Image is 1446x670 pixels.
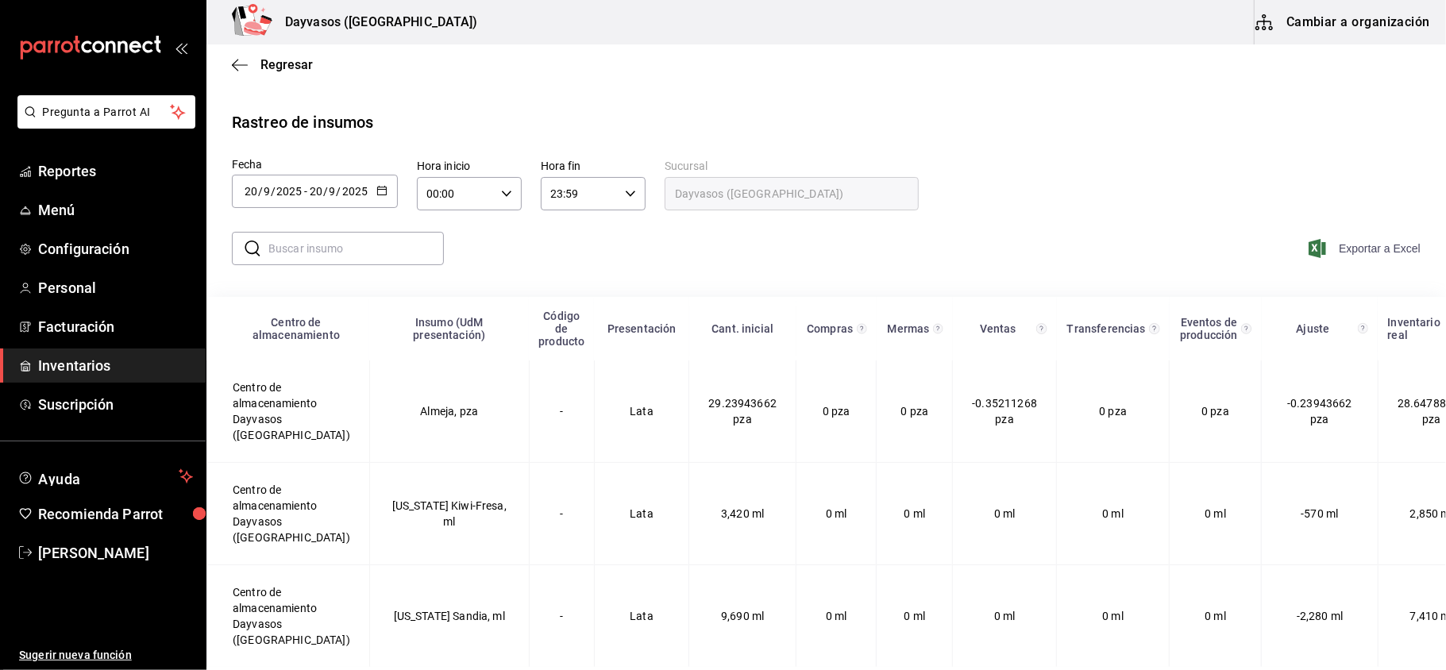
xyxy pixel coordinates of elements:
[933,322,943,335] svg: Total de presentación del insumo mermado en el rango de fechas seleccionado.
[38,199,193,221] span: Menú
[232,110,373,134] div: Rastreo de insumos
[232,158,263,171] span: Fecha
[417,161,522,172] label: Hora inicio
[721,610,764,622] span: 9,690 ml
[994,507,1016,520] span: 0 ml
[268,233,444,264] input: Buscar insumo
[369,565,529,668] td: [US_STATE] Sandia, ml
[699,322,787,335] div: Cant. inicial
[823,405,850,418] span: 0 pza
[806,322,854,335] div: Compras
[900,405,928,418] span: 0 pza
[207,463,370,565] td: Centro de almacenamiento Dayvasos ([GEOGRAPHIC_DATA])
[337,185,341,198] span: /
[962,322,1034,335] div: Ventas
[379,316,519,341] div: Insumo (UdM presentación)
[904,610,926,622] span: 0 ml
[260,57,313,72] span: Regresar
[43,104,171,121] span: Pregunta a Parrot AI
[1358,322,1369,335] svg: Cantidad registrada mediante Ajuste manual y conteos en el rango de fechas seleccionado.
[272,13,478,32] h3: Dayvasos ([GEOGRAPHIC_DATA])
[1301,507,1338,520] span: -570 ml
[38,277,193,298] span: Personal
[721,507,764,520] span: 3,420 ml
[17,95,195,129] button: Pregunta a Parrot AI
[207,565,370,668] td: Centro de almacenamiento Dayvasos ([GEOGRAPHIC_DATA])
[665,161,919,172] label: Sucursal
[19,647,193,664] span: Sugerir nueva función
[1205,507,1226,520] span: 0 ml
[541,161,646,172] label: Hora fin
[244,185,258,198] input: Day
[1201,405,1229,418] span: 0 pza
[1099,405,1127,418] span: 0 pza
[594,360,689,463] td: Lata
[594,565,689,668] td: Lata
[857,322,867,335] svg: Total de presentación del insumo comprado en el rango de fechas seleccionado.
[904,507,926,520] span: 0 ml
[38,160,193,182] span: Reportes
[304,185,307,198] span: -
[826,507,847,520] span: 0 ml
[323,185,328,198] span: /
[207,360,370,463] td: Centro de almacenamiento Dayvasos ([GEOGRAPHIC_DATA])
[529,360,594,463] td: -
[369,463,529,565] td: [US_STATE] Kiwi-Fresa, ml
[1179,316,1239,341] div: Eventos de producción
[529,565,594,668] td: -
[1102,507,1124,520] span: 0 ml
[1297,610,1343,622] span: -2,280 ml
[38,394,193,415] span: Suscripción
[1205,610,1226,622] span: 0 ml
[603,322,680,335] div: Presentación
[972,397,1037,425] span: -0.35211268 pza
[1036,322,1047,335] svg: Total de presentación del insumo vendido en el rango de fechas seleccionado.
[175,41,187,54] button: open_drawer_menu
[38,355,193,376] span: Inventarios
[994,610,1016,622] span: 0 ml
[1241,322,1251,335] svg: Total de presentación del insumo utilizado en eventos de producción en el rango de fechas selecci...
[1287,397,1352,425] span: -0.23943662 pza
[341,185,368,198] input: Year
[38,542,193,564] span: [PERSON_NAME]
[529,463,594,565] td: -
[826,610,847,622] span: 0 ml
[276,185,303,198] input: Year
[263,185,271,198] input: Month
[38,238,193,260] span: Configuración
[1312,239,1421,258] button: Exportar a Excel
[369,360,529,463] td: Almeja, pza
[538,310,584,348] div: Código de producto
[38,467,172,486] span: Ayuda
[886,322,931,335] div: Mermas
[232,57,313,72] button: Regresar
[1066,322,1147,335] div: Transferencias
[594,463,689,565] td: Lata
[309,185,323,198] input: Day
[1102,610,1124,622] span: 0 ml
[38,503,193,525] span: Recomienda Parrot
[258,185,263,198] span: /
[38,316,193,337] span: Facturación
[1271,322,1355,335] div: Ajuste
[271,185,276,198] span: /
[233,316,361,341] div: Centro de almacenamiento
[1149,322,1160,335] svg: Total de presentación del insumo transferido ya sea fuera o dentro de la sucursal en el rango de ...
[11,115,195,132] a: Pregunta a Parrot AI
[708,397,777,425] span: 29.23943662 pza
[329,185,337,198] input: Month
